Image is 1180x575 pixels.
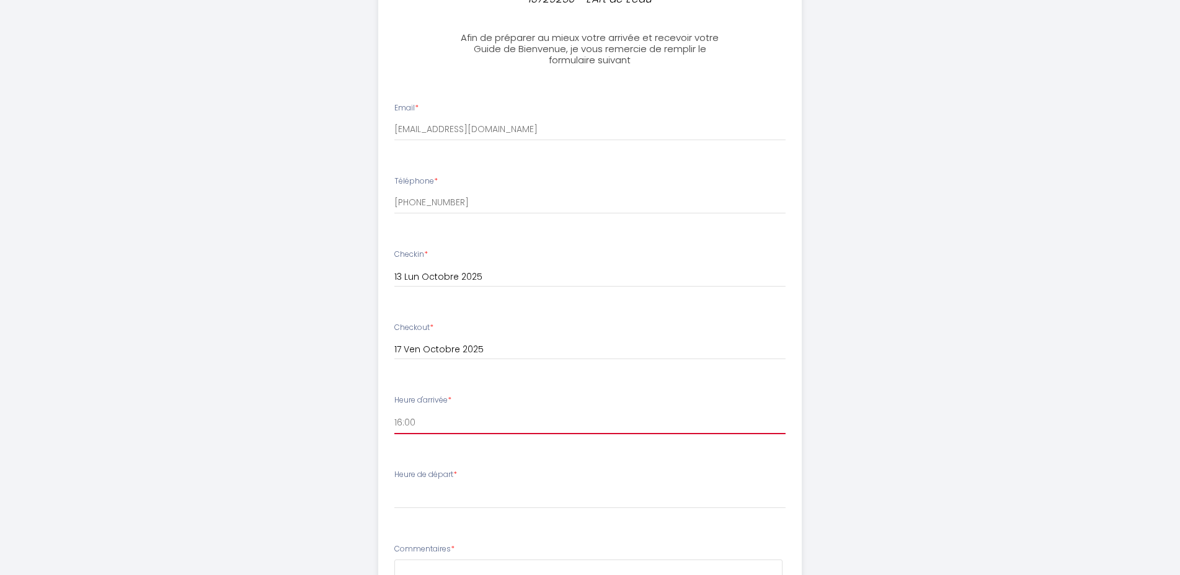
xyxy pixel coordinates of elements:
label: Checkout [394,322,433,334]
h3: Afin de préparer au mieux votre arrivée et recevoir votre Guide de Bienvenue, je vous remercie de... [452,32,728,66]
label: Téléphone [394,176,438,187]
label: Email [394,102,419,114]
label: Heure d'arrivée [394,394,451,406]
label: Commentaires [394,543,455,555]
label: Checkin [394,249,428,261]
label: Heure de départ [394,469,457,481]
